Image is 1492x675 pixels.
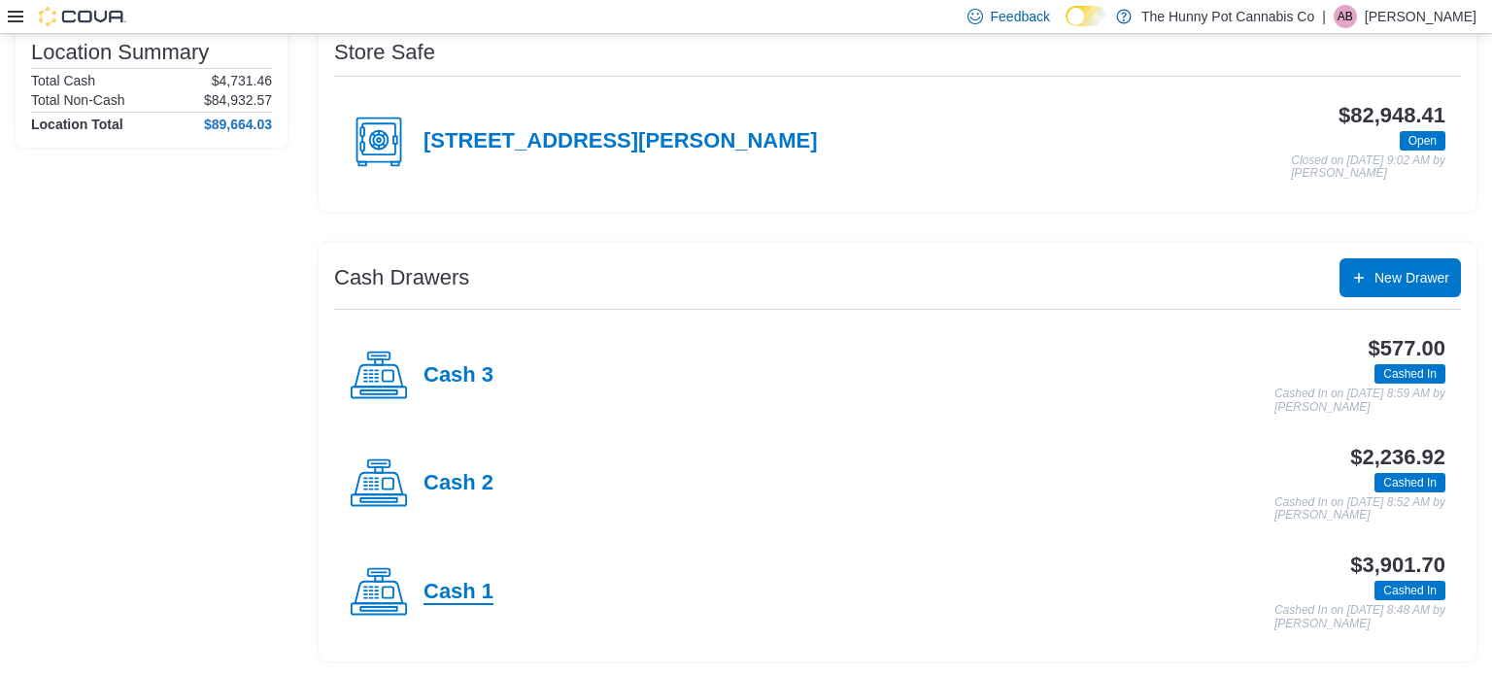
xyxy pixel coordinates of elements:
h3: $82,948.41 [1339,104,1445,127]
h6: Total Non-Cash [31,92,125,108]
p: $4,731.46 [212,73,272,88]
h3: Store Safe [334,41,435,64]
h3: $3,901.70 [1350,554,1445,577]
p: Cashed In on [DATE] 8:48 AM by [PERSON_NAME] [1274,604,1445,630]
h4: Location Total [31,117,123,132]
h3: $577.00 [1369,337,1445,360]
p: Closed on [DATE] 9:02 AM by [PERSON_NAME] [1291,154,1445,181]
span: Cashed In [1374,581,1445,600]
p: Cashed In on [DATE] 8:59 AM by [PERSON_NAME] [1274,388,1445,414]
h3: Cash Drawers [334,266,469,289]
h4: Cash 3 [424,363,493,388]
span: Feedback [991,7,1050,26]
h3: Location Summary [31,41,209,64]
h6: Total Cash [31,73,95,88]
p: The Hunny Pot Cannabis Co [1141,5,1314,28]
div: Averie Bentley [1334,5,1357,28]
h4: Cash 2 [424,471,493,496]
h4: [STREET_ADDRESS][PERSON_NAME] [424,129,818,154]
span: Cashed In [1374,364,1445,384]
p: $84,932.57 [204,92,272,108]
p: | [1322,5,1326,28]
p: Cashed In on [DATE] 8:52 AM by [PERSON_NAME] [1274,496,1445,523]
span: Cashed In [1383,474,1437,491]
p: [PERSON_NAME] [1365,5,1476,28]
input: Dark Mode [1066,6,1106,26]
img: Cova [39,7,126,26]
span: Open [1400,131,1445,151]
span: Cashed In [1374,473,1445,492]
h4: Cash 1 [424,580,493,605]
span: Cashed In [1383,365,1437,383]
span: Open [1408,132,1437,150]
span: Cashed In [1383,582,1437,599]
h3: $2,236.92 [1350,446,1445,469]
span: Dark Mode [1066,26,1067,27]
button: New Drawer [1339,258,1461,297]
h4: $89,664.03 [204,117,272,132]
span: New Drawer [1374,268,1449,287]
span: AB [1338,5,1353,28]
